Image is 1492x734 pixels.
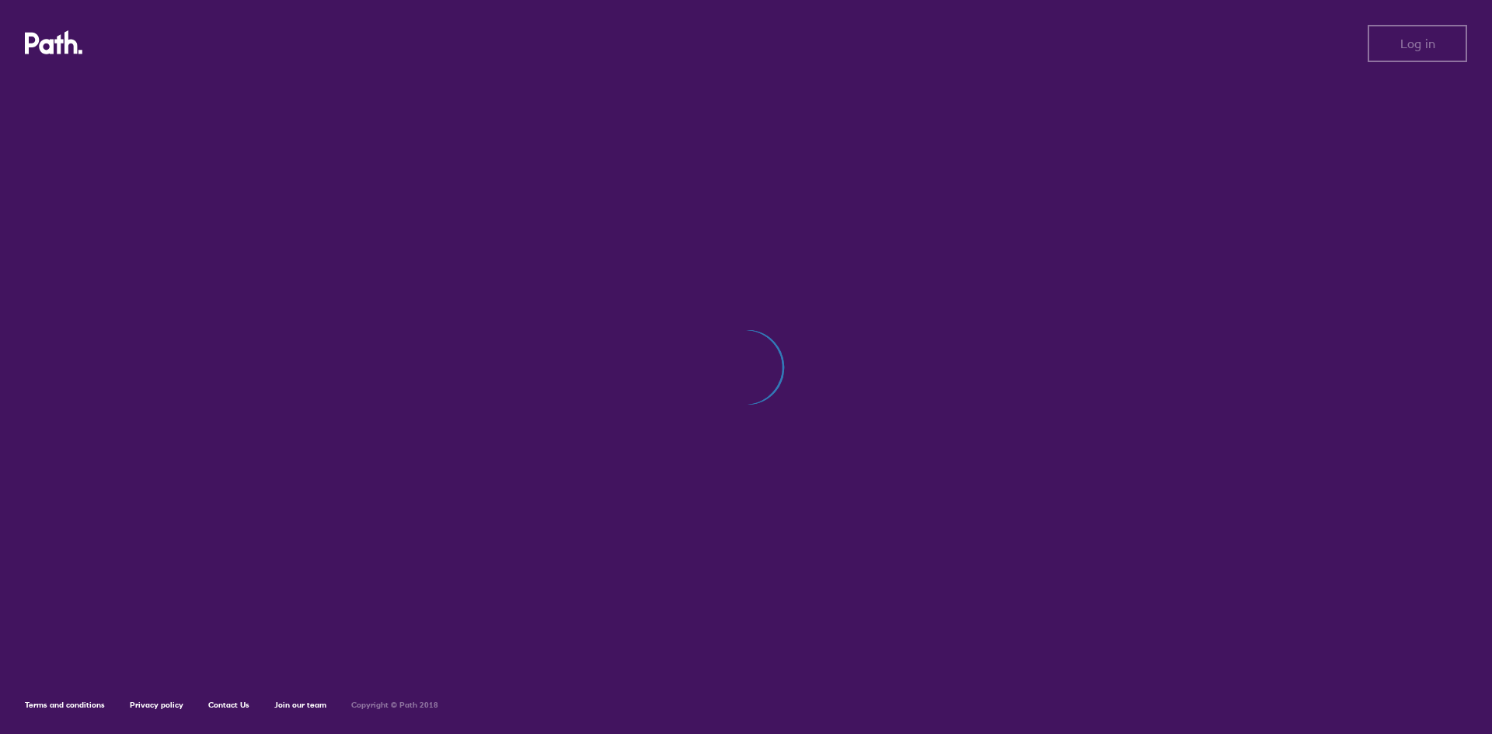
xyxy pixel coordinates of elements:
[1368,25,1467,62] button: Log in
[274,700,326,710] a: Join our team
[208,700,249,710] a: Contact Us
[130,700,183,710] a: Privacy policy
[25,700,105,710] a: Terms and conditions
[351,701,438,710] h6: Copyright © Path 2018
[1400,37,1435,50] span: Log in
